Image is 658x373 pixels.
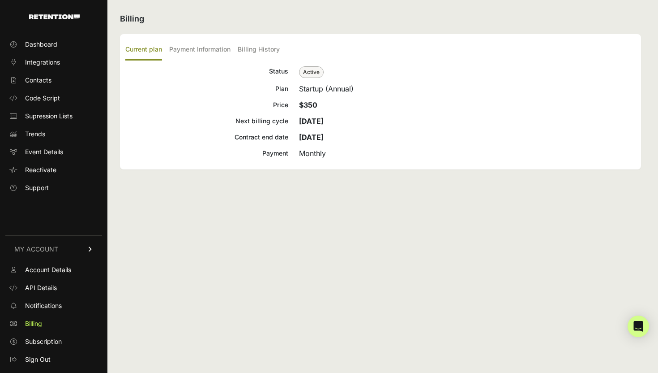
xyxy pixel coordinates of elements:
[238,39,280,61] label: Billing History
[299,66,324,78] span: Active
[299,148,636,159] div: Monthly
[125,148,288,159] div: Payment
[5,55,102,69] a: Integrations
[25,112,73,121] span: Supression Lists
[5,263,102,277] a: Account Details
[25,130,45,139] span: Trends
[5,334,102,349] a: Subscription
[169,39,231,61] label: Payment Information
[5,317,102,331] a: Billing
[25,283,57,292] span: API Details
[299,83,636,94] div: Startup (Annual)
[5,91,102,105] a: Code Script
[5,73,102,87] a: Contacts
[25,265,71,274] span: Account Details
[14,245,58,254] span: MY ACCOUNT
[125,83,288,94] div: Plan
[25,301,62,310] span: Notifications
[125,132,288,143] div: Contract end date
[25,355,51,364] span: Sign Out
[25,337,62,346] span: Subscription
[5,181,102,195] a: Support
[5,127,102,141] a: Trends
[125,39,162,61] label: Current plan
[5,163,102,177] a: Reactivate
[25,319,42,328] span: Billing
[120,13,641,25] h2: Billing
[5,145,102,159] a: Event Details
[5,235,102,263] a: MY ACCOUNT
[25,183,49,192] span: Support
[5,352,102,367] a: Sign Out
[125,100,288,110] div: Price
[5,109,102,123] a: Supression Lists
[25,40,57,49] span: Dashboard
[125,116,288,126] div: Next billing cycle
[25,147,63,156] span: Event Details
[25,94,60,103] span: Code Script
[299,100,317,109] strong: $350
[299,117,324,126] strong: [DATE]
[5,37,102,52] a: Dashboard
[25,165,56,174] span: Reactivate
[5,299,102,313] a: Notifications
[299,133,324,142] strong: [DATE]
[25,58,60,67] span: Integrations
[628,316,649,337] div: Open Intercom Messenger
[5,281,102,295] a: API Details
[29,14,80,19] img: Retention.com
[25,76,51,85] span: Contacts
[125,66,288,78] div: Status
